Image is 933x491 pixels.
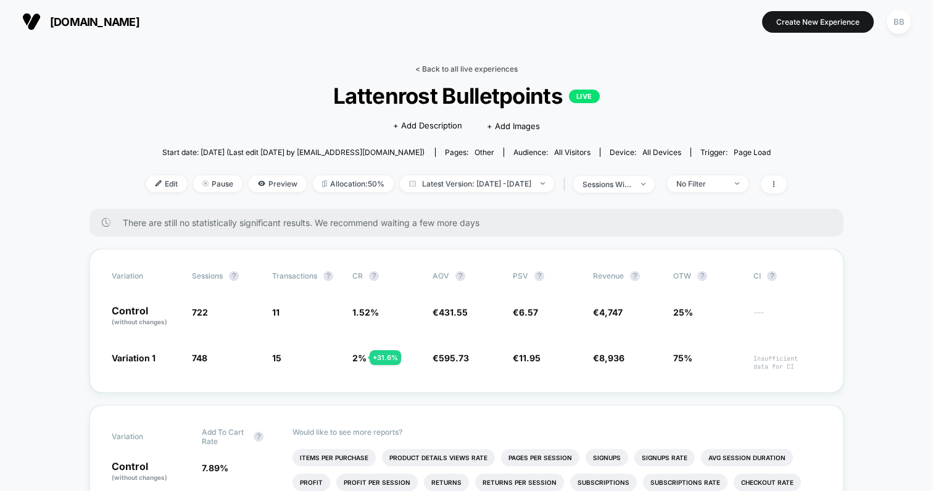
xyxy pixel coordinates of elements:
img: end [541,182,545,185]
li: Signups [586,449,628,466]
span: 7.89 % [202,463,228,473]
div: + 31.6 % [370,350,401,365]
span: Insufficient data for CI [753,355,821,371]
span: Transactions [272,271,317,280]
li: Avg Session Duration [701,449,793,466]
span: There are still no statistically significant results. We recommend waiting a few more days [123,217,819,228]
span: [DOMAIN_NAME] [50,15,139,28]
span: 595.73 [439,353,469,363]
span: OTW [673,271,741,281]
span: Start date: [DATE] (Last edit [DATE] by [EMAIL_ADDRESS][DOMAIN_NAME]) [162,148,425,157]
span: 748 [192,353,207,363]
li: Signups Rate [634,449,695,466]
span: all devices [642,148,681,157]
span: € [513,353,541,363]
div: Audience: [513,148,591,157]
div: Trigger: [700,148,771,157]
div: No Filter [676,179,726,188]
span: --- [753,309,821,327]
div: sessions with impression [583,180,632,189]
span: Variation 1 [112,353,155,363]
span: Latest Version: [DATE] - [DATE] [400,175,554,192]
button: ? [767,271,777,281]
span: (without changes) [112,474,167,481]
span: 1.52 % [352,307,379,317]
span: € [593,307,623,317]
img: edit [155,180,162,187]
img: end [641,183,645,185]
li: Items Per Purchase [292,449,376,466]
li: Returns [424,474,469,491]
span: Lattenrost Bulletpoints [178,83,755,109]
span: Edit [146,175,187,192]
button: ? [534,271,544,281]
span: € [433,307,468,317]
li: Subscriptions [570,474,637,491]
span: 11 [272,307,280,317]
img: end [735,182,739,185]
span: All Visitors [554,148,591,157]
li: Returns Per Session [475,474,564,491]
span: 6.57 [519,307,538,317]
button: ? [323,271,333,281]
li: Pages Per Session [501,449,579,466]
span: Add To Cart Rate [202,427,247,446]
li: Subscriptions Rate [643,474,728,491]
img: rebalance [322,180,327,187]
img: end [202,180,209,187]
span: 25% [673,307,693,317]
span: 431.55 [439,307,468,317]
span: 11.95 [519,353,541,363]
button: ? [697,271,707,281]
span: Allocation: 50% [313,175,394,192]
span: Variation [112,271,180,281]
span: AOV [433,271,449,280]
span: PSV [513,271,528,280]
span: 8,936 [599,353,624,363]
span: 722 [192,307,208,317]
p: LIVE [569,90,600,103]
span: Preview [249,175,307,192]
span: 15 [272,353,281,363]
span: € [593,353,624,363]
span: 4,747 [599,307,623,317]
li: Profit Per Session [336,474,418,491]
span: Page Load [734,148,771,157]
li: Product Details Views Rate [382,449,495,466]
span: Sessions [192,271,223,280]
button: BB [883,9,914,35]
a: < Back to all live experiences [415,64,518,73]
div: Pages: [445,148,494,157]
span: Variation [112,427,180,446]
span: Device: [600,148,690,157]
button: Create New Experience [762,11,874,33]
span: CR [352,271,363,280]
span: € [513,307,538,317]
div: BB [887,10,911,34]
p: Control [112,461,189,482]
button: ? [630,271,640,281]
span: (without changes) [112,318,167,325]
button: [DOMAIN_NAME] [19,12,143,31]
span: 75% [673,353,692,363]
button: ? [254,432,263,442]
span: + Add Description [393,120,462,132]
span: Revenue [593,271,624,280]
button: ? [455,271,465,281]
span: Pause [193,175,243,192]
li: Profit [292,474,330,491]
p: Would like to see more reports? [292,427,822,437]
span: 2 % [352,353,367,363]
span: other [475,148,494,157]
p: Control [112,306,180,327]
img: Visually logo [22,12,41,31]
li: Checkout Rate [734,474,801,491]
span: € [433,353,469,363]
img: calendar [409,180,416,187]
span: | [560,175,573,193]
button: ? [369,271,379,281]
button: ? [229,271,239,281]
span: + Add Images [487,121,540,131]
span: CI [753,271,821,281]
